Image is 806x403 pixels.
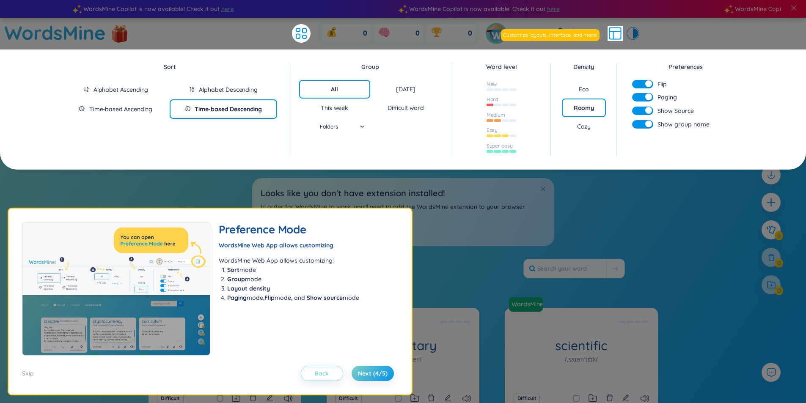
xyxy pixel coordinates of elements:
div: Roomy [574,104,594,112]
span: Show Source [657,106,694,115]
div: WordsMine Copilot is now available! Check it out [403,4,729,14]
button: Next (4/5) [352,366,394,381]
span: delete [606,394,613,402]
div: Skip [22,369,34,378]
div: Eco [579,85,589,93]
li: mode [227,265,390,274]
img: avatar [486,23,507,44]
span: plus [766,197,776,208]
a: WordsMine [508,300,544,308]
a: avatar [486,23,509,44]
b: Layout density [227,285,270,292]
h2: Preference Mode [219,222,390,237]
div: Density [562,62,605,71]
b: Group [227,275,245,283]
div: Time-based Descending [195,105,262,113]
span: here [221,4,234,14]
span: edit [444,394,451,402]
b: Flip [264,294,275,302]
div: Cozy [577,122,591,131]
div: All [331,85,338,93]
div: This week [321,104,348,112]
b: Sort [227,266,239,274]
li: mode, mode, and mode [227,293,390,302]
div: Time-based Ascending [89,105,152,113]
span: 0 [468,29,472,38]
div: Super easy [487,143,513,149]
span: Next (4/5) [358,369,388,378]
button: Back [301,366,343,381]
span: here [547,4,560,14]
div: Word level [463,62,540,71]
p: In order for WordsMine to work, you'll need to add the WordsMine extension to your browser. [261,202,546,211]
h2: Looks like you don't have extension installed! [261,186,546,200]
p: WordsMine Web App allows customizing: [219,256,390,265]
span: delete [427,394,435,402]
span: Flip [657,80,667,88]
b: Show source [307,294,343,302]
div: [DATE] [396,85,415,93]
span: Show group name [657,120,710,129]
a: WordsMine [4,18,106,48]
div: New [487,81,497,88]
span: delete [249,394,257,402]
span: edit [622,394,630,402]
div: Group [299,62,442,71]
div: Alphabet Ascending [94,85,148,94]
span: sort-descending [189,86,195,92]
input: Search your word [524,259,606,278]
a: WordsMine [509,297,546,312]
div: WordsMine Web App allows customizing [219,241,390,250]
h1: /ˌsaɪənˈtɪfɪk/ [565,355,597,364]
span: edit [266,394,273,402]
b: Paging [227,294,247,302]
span: sort-ascending [83,86,89,92]
span: 0 [363,29,367,38]
li: mode [227,274,390,284]
div: WordsMine Copilot is now available! Check it out [77,4,403,14]
div: Alphabet Descending [199,85,257,94]
div: Medium [487,112,505,118]
div: Preferences [628,62,744,71]
div: Hard [487,96,498,103]
span: field-time [79,106,85,112]
div: Difficult word [388,104,424,112]
h1: scientific [505,338,657,353]
span: Paging [657,93,677,102]
img: flashSalesIcon.a7f4f837.png [111,20,128,46]
span: Back [315,369,329,378]
span: 0 [415,29,420,38]
div: Easy [487,127,498,134]
div: Sort [62,62,277,71]
span: field-time [184,106,190,112]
